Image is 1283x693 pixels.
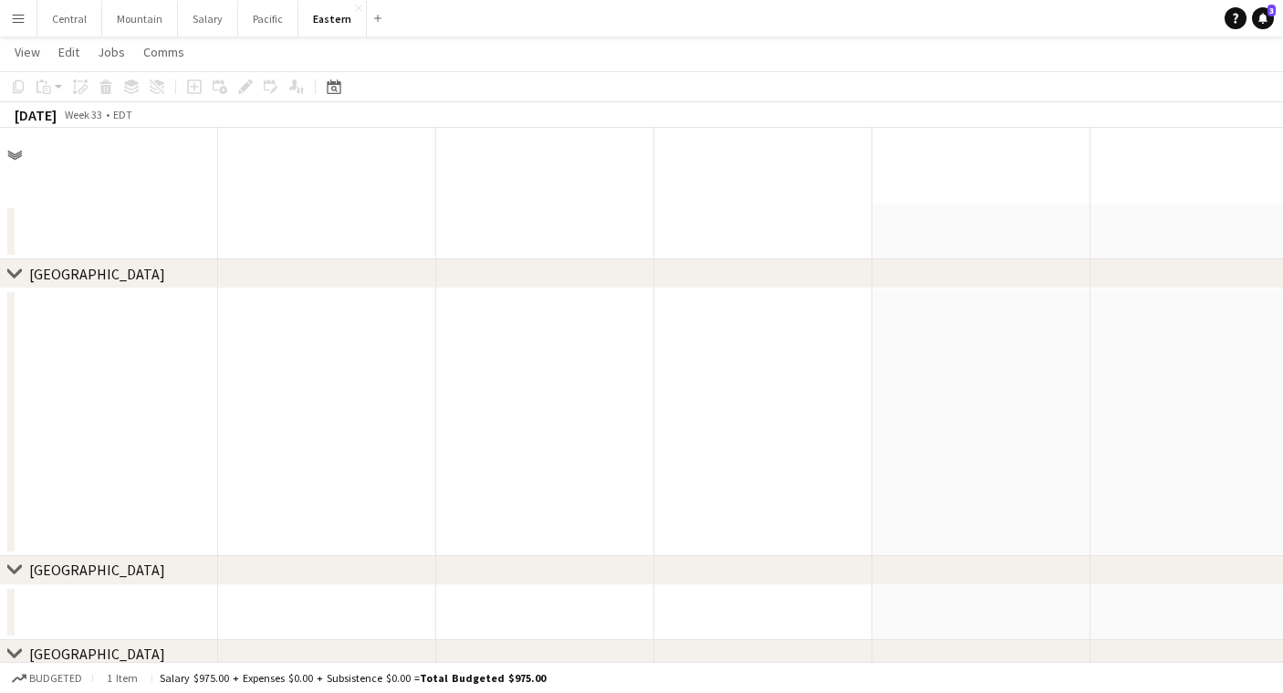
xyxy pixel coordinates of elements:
a: View [7,40,47,64]
span: Week 33 [60,108,106,121]
span: View [15,44,40,60]
button: Salary [178,1,238,37]
button: Central [37,1,102,37]
div: [GEOGRAPHIC_DATA] [29,265,165,283]
button: Pacific [238,1,298,37]
button: Eastern [298,1,367,37]
span: Comms [143,44,184,60]
span: Total Budgeted $975.00 [420,671,546,685]
button: Mountain [102,1,178,37]
span: Edit [58,44,79,60]
span: 3 [1267,5,1276,16]
a: Jobs [90,40,132,64]
a: 3 [1252,7,1274,29]
div: [GEOGRAPHIC_DATA] [29,645,165,663]
span: Budgeted [29,672,82,685]
div: EDT [113,108,132,121]
div: [DATE] [15,106,57,124]
span: Jobs [98,44,125,60]
a: Comms [136,40,192,64]
a: Edit [51,40,87,64]
div: Salary $975.00 + Expenses $0.00 + Subsistence $0.00 = [160,671,546,685]
button: Budgeted [9,668,85,688]
div: [GEOGRAPHIC_DATA] [29,561,165,579]
span: 1 item [100,671,144,685]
